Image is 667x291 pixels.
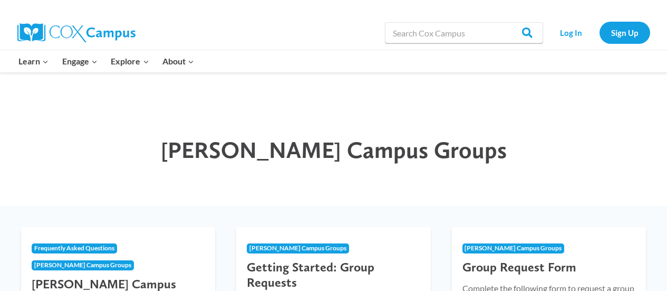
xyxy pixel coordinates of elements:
[548,22,594,43] a: Log In
[34,244,114,252] span: Frequently Asked Questions
[161,136,507,164] span: [PERSON_NAME] Campus Groups
[12,50,201,72] nav: Primary Navigation
[17,23,136,42] img: Cox Campus
[600,22,650,43] a: Sign Up
[249,244,346,252] span: [PERSON_NAME] Campus Groups
[34,261,131,269] span: [PERSON_NAME] Campus Groups
[62,54,98,68] span: Engage
[465,244,562,252] span: [PERSON_NAME] Campus Groups
[18,54,49,68] span: Learn
[548,22,650,43] nav: Secondary Navigation
[111,54,149,68] span: Explore
[385,22,543,43] input: Search Cox Campus
[162,54,194,68] span: About
[462,260,635,275] h3: Group Request Form
[247,260,420,290] h3: Getting Started: Group Requests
